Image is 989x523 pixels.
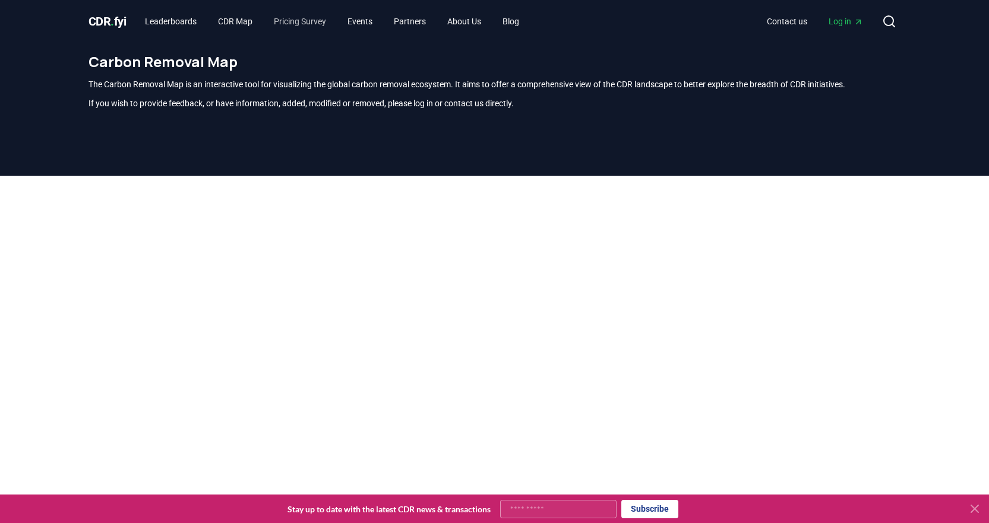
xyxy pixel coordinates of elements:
a: About Us [438,11,491,32]
a: Contact us [757,11,817,32]
nav: Main [757,11,873,32]
span: . [110,14,114,28]
span: Log in [829,15,863,27]
nav: Main [135,11,529,32]
a: Pricing Survey [264,11,336,32]
h1: Carbon Removal Map [89,52,901,71]
span: CDR fyi [89,14,127,28]
p: The Carbon Removal Map is an interactive tool for visualizing the global carbon removal ecosystem... [89,78,901,90]
a: CDR Map [208,11,262,32]
a: CDR.fyi [89,13,127,30]
a: Leaderboards [135,11,206,32]
a: Blog [493,11,529,32]
a: Partners [384,11,435,32]
a: Log in [819,11,873,32]
a: Events [338,11,382,32]
p: If you wish to provide feedback, or have information, added, modified or removed, please log in o... [89,97,901,109]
